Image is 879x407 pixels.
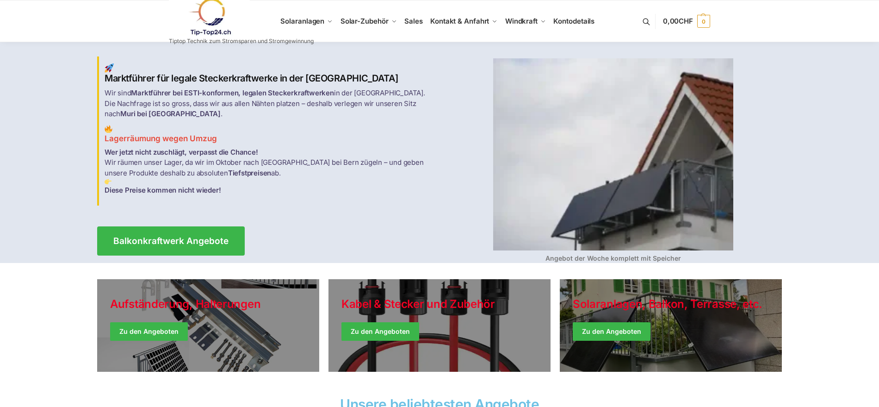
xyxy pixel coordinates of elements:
p: Tiptop Technik zum Stromsparen und Stromgewinnung [169,38,314,44]
span: Balkonkraftwerk Angebote [113,237,229,245]
span: Windkraft [505,17,538,25]
a: Kontodetails [550,0,598,42]
span: Sales [404,17,423,25]
a: Holiday Style [328,279,551,372]
a: 0,00CHF 0 [663,7,710,35]
strong: Muri bei [GEOGRAPHIC_DATA] [120,109,221,118]
img: Balkon-Terrassen-Kraftwerke 2 [105,125,112,133]
h2: Marktführer für legale Steckerkraftwerke in der [GEOGRAPHIC_DATA] [105,63,434,84]
strong: Diese Preise kommen nicht wieder! [105,186,221,194]
p: Wir sind in der [GEOGRAPHIC_DATA]. Die Nachfrage ist so gross, dass wir aus allen Nähten platzen ... [105,88,434,119]
strong: Tiefstpreisen [228,169,271,177]
p: Wir räumen unser Lager, da wir im Oktober nach [GEOGRAPHIC_DATA] bei Bern zügeln – und geben unse... [105,147,434,196]
a: Windkraft [501,0,550,42]
span: Solar-Zubehör [340,17,389,25]
span: 0,00 [663,17,693,25]
span: Kontakt & Anfahrt [430,17,489,25]
a: Kontakt & Anfahrt [427,0,501,42]
strong: Angebot der Woche komplett mit Speicher [545,254,681,262]
a: Holiday Style [97,279,319,372]
a: Solar-Zubehör [337,0,401,42]
img: Balkon-Terrassen-Kraftwerke 4 [493,58,733,250]
h3: Lagerräumung wegen Umzug [105,125,434,144]
strong: Wer jetzt nicht zuschlägt, verpasst die Chance! [105,148,258,157]
strong: Marktführer bei ESTI-konformen, legalen Steckerkraftwerken [131,88,334,97]
a: Winter Jackets [560,279,782,372]
img: Balkon-Terrassen-Kraftwerke 1 [105,63,114,73]
img: Balkon-Terrassen-Kraftwerke 3 [105,178,111,185]
a: Balkonkraftwerk Angebote [97,226,245,256]
span: CHF [679,17,693,25]
a: Sales [401,0,427,42]
span: Kontodetails [553,17,594,25]
span: 0 [697,15,710,28]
